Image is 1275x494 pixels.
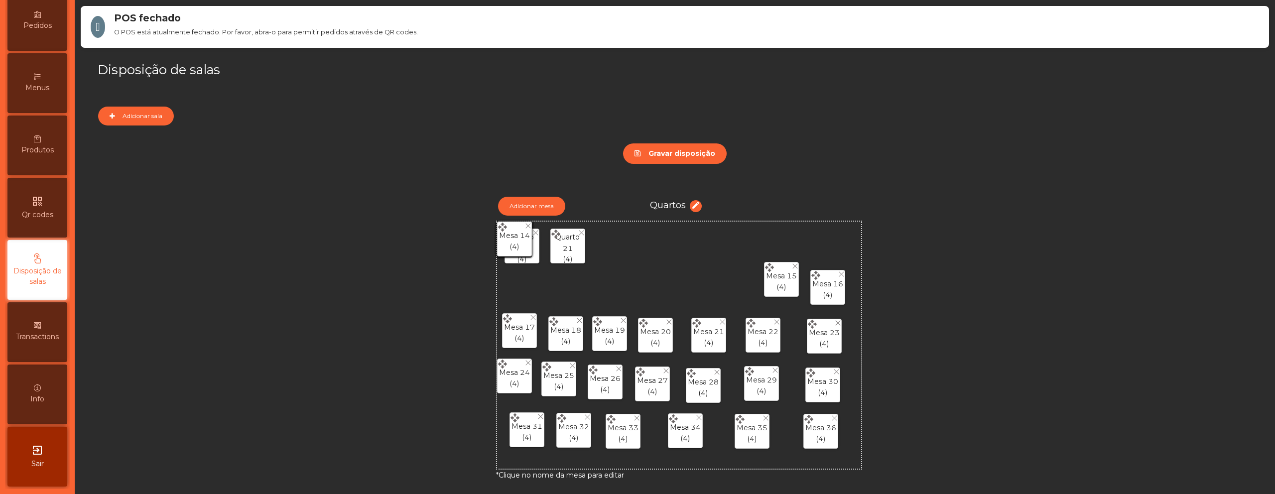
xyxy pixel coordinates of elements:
div: (4) [550,321,581,347]
h3: Disposição de salas [98,61,672,79]
span: Info [30,394,44,404]
span: Sair [31,459,44,469]
p: Mesa 24 [499,367,530,378]
div: (4) [608,418,638,444]
p: Mesa 35 [737,422,767,434]
div: (4) [688,372,719,398]
span: Pedidos [23,20,52,31]
div: (4) [499,363,530,389]
p: Mesa 21 [693,326,724,338]
p: Mesa 34 [670,422,701,433]
div: (4) [766,266,797,292]
h5: Quartos [650,199,686,211]
div: (4) [693,322,724,348]
i: exit_to_app [31,444,43,456]
div: (4) [746,370,777,396]
button: edit [690,200,702,212]
p: Mesa 27 [637,375,668,386]
div: (4) [504,318,535,344]
div: (4) [499,226,530,252]
button: Adicionar mesa [498,197,565,216]
div: (4) [670,418,701,444]
p: Mesa 31 [511,421,542,432]
p: Mesa 28 [688,376,719,388]
p: Mesa 36 [805,422,836,434]
p: Mesa 15 [766,270,797,282]
p: Mesa 20 [640,326,671,338]
p: Mesa 26 [590,373,621,384]
div: (4) [590,369,621,395]
div: (4) [543,366,574,392]
span: Menus [25,83,49,93]
p: Quarto 21 [551,232,585,254]
span: O POS está atualmente fechado. Por favor, abra-o para permitir pedidos através de QR codes. [114,27,1264,37]
p: Mesa 17 [504,322,535,333]
p: Mesa 19 [594,325,625,336]
p: *Clique no nome da mesa para editar [496,470,624,481]
p: Mesa 25 [543,370,574,381]
div: (4) [809,323,840,349]
div: (4) [812,274,843,300]
p: Mesa 23 [809,327,840,339]
div: (4) [594,321,625,347]
button: Adicionar sala [98,107,174,125]
span: POS fechado [114,11,1264,25]
div: (4) [551,228,585,264]
p: Mesa 32 [558,421,589,433]
p: Mesa 22 [748,326,778,338]
div: (4) [637,371,668,397]
i: qr_code [31,195,43,207]
div: (4) [807,372,838,398]
span: Produtos [21,145,54,155]
div: (4) [748,322,778,348]
div: (4) [511,417,542,443]
p: Mesa 30 [807,376,838,387]
div: (4) [640,322,671,348]
p: Mesa 16 [812,278,843,290]
div: (4) [558,417,589,443]
i: edit [691,201,700,210]
div: (4) [805,418,836,444]
div: (4) [737,418,767,444]
p: Mesa 14 [499,230,530,242]
span: Transactions [16,332,59,342]
p: Mesa 18 [550,325,581,336]
button: Gravar disposição [623,143,727,164]
span: Disposição de salas [10,266,65,287]
p: Mesa 33 [608,422,638,434]
span: Qr codes [22,210,53,220]
p: Mesa 29 [746,374,777,386]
